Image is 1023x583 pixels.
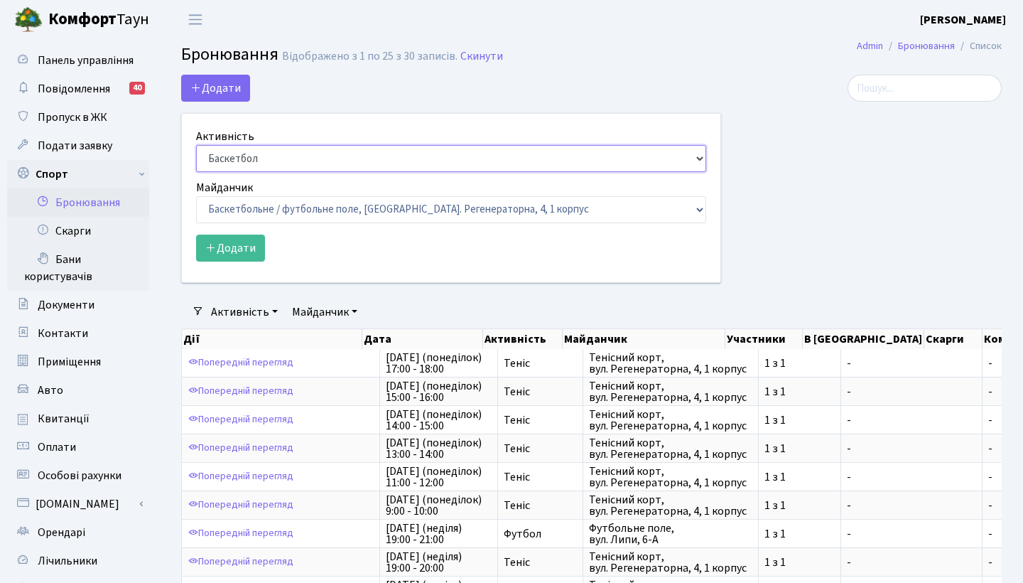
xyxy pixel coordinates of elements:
th: Дії [182,329,362,349]
span: Контакти [38,326,88,341]
span: 1 з 1 [764,443,835,454]
b: Комфорт [48,8,117,31]
span: Теніс [504,443,577,454]
span: Квитанції [38,411,90,427]
a: [DOMAIN_NAME] [7,490,149,518]
a: Попередній перегляд [185,409,297,431]
span: Тенісний корт, вул. Регенераторна, 4, 1 корпус [589,551,752,574]
a: Авто [7,376,149,405]
span: 1 з 1 [764,557,835,568]
a: Бронювання [7,188,149,217]
span: [DATE] (понеділок) 9:00 - 10:00 [386,494,492,517]
li: Список [955,38,1002,54]
span: - [847,471,976,483]
a: Лічильники [7,547,149,575]
a: Попередній перегляд [185,437,297,459]
span: Орендарі [38,525,85,540]
span: - [847,443,976,454]
span: 1 з 1 [764,386,835,397]
th: Дата [362,329,483,349]
th: Майданчик [563,329,725,349]
span: - [847,557,976,568]
span: [DATE] (понеділок) 17:00 - 18:00 [386,352,492,375]
span: Теніс [504,414,577,426]
span: Тенісний корт, вул. Регенераторна, 4, 1 корпус [589,437,752,460]
span: Тенісний корт, вул. Регенераторна, 4, 1 корпус [589,466,752,488]
span: Приміщення [38,354,101,370]
a: Активність [205,300,283,324]
span: Авто [38,383,63,398]
a: Попередній перегляд [185,494,297,516]
input: Пошук... [848,75,1002,102]
span: 1 з 1 [764,471,835,483]
span: [DATE] (понеділок) 13:00 - 14:00 [386,437,492,460]
button: Додати [196,235,265,262]
a: Попередній перегляд [185,352,297,374]
th: Скарги [924,329,983,349]
span: [DATE] (неділя) 19:00 - 20:00 [386,551,492,574]
span: Особові рахунки [38,468,121,483]
span: 1 з 1 [764,528,835,540]
a: Подати заявку [7,132,149,160]
a: Попередній перегляд [185,380,297,402]
span: Лічильники [38,553,97,569]
th: Активність [483,329,563,349]
a: Контакти [7,319,149,348]
a: Бронювання [898,38,955,53]
a: Скинути [460,50,503,63]
span: [DATE] (понеділок) 14:00 - 15:00 [386,409,492,432]
label: Майданчик [196,179,253,196]
span: - [847,358,976,369]
span: Бронювання [181,42,278,67]
th: Участники [725,329,803,349]
span: [DATE] (понеділок) 11:00 - 12:00 [386,466,492,488]
span: [DATE] (неділя) 19:00 - 21:00 [386,523,492,545]
a: Оплати [7,433,149,461]
div: 40 [129,82,145,95]
div: Відображено з 1 по 25 з 30 записів. [282,50,458,63]
a: Документи [7,291,149,319]
span: Подати заявку [38,138,112,154]
span: Теніс [504,557,577,568]
span: 1 з 1 [764,500,835,511]
a: Панель управління [7,46,149,75]
span: Пропуск в ЖК [38,109,107,125]
img: logo.png [14,6,43,34]
span: Теніс [504,500,577,511]
span: Футбольне поле, вул. Липи, 6-А [589,523,752,545]
span: Документи [38,297,94,313]
span: Теніс [504,471,577,483]
span: Теніс [504,358,577,369]
a: Приміщення [7,348,149,376]
a: Особові рахунки [7,461,149,490]
span: Панель управління [38,53,134,68]
a: Admin [857,38,883,53]
b: [PERSON_NAME] [920,12,1006,28]
a: Повідомлення40 [7,75,149,103]
button: Додати [181,75,250,102]
span: Тенісний корт, вул. Регенераторна, 4, 1 корпус [589,494,752,517]
span: 1 з 1 [764,414,835,426]
span: Таун [48,8,149,32]
span: Тенісний корт, вул. Регенераторна, 4, 1 корпус [589,409,752,432]
a: Пропуск в ЖК [7,103,149,132]
span: Тенісний корт, вул. Регенераторна, 4, 1 корпус [589,380,752,403]
span: - [847,528,976,540]
span: Тенісний корт, вул. Регенераторна, 4, 1 корпус [589,352,752,375]
span: - [847,386,976,397]
span: Футбол [504,528,577,540]
a: Попередній перегляд [185,551,297,573]
span: Теніс [504,386,577,397]
a: Квитанції [7,405,149,433]
a: Майданчик [286,300,363,324]
a: [PERSON_NAME] [920,11,1006,28]
span: 1 з 1 [764,358,835,369]
a: Бани користувачів [7,245,149,291]
a: Попередній перегляд [185,523,297,545]
a: Орендарі [7,518,149,547]
span: Оплати [38,439,76,455]
a: Скарги [7,217,149,245]
span: - [847,414,976,426]
span: Повідомлення [38,81,110,97]
th: В [GEOGRAPHIC_DATA] [803,329,924,349]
